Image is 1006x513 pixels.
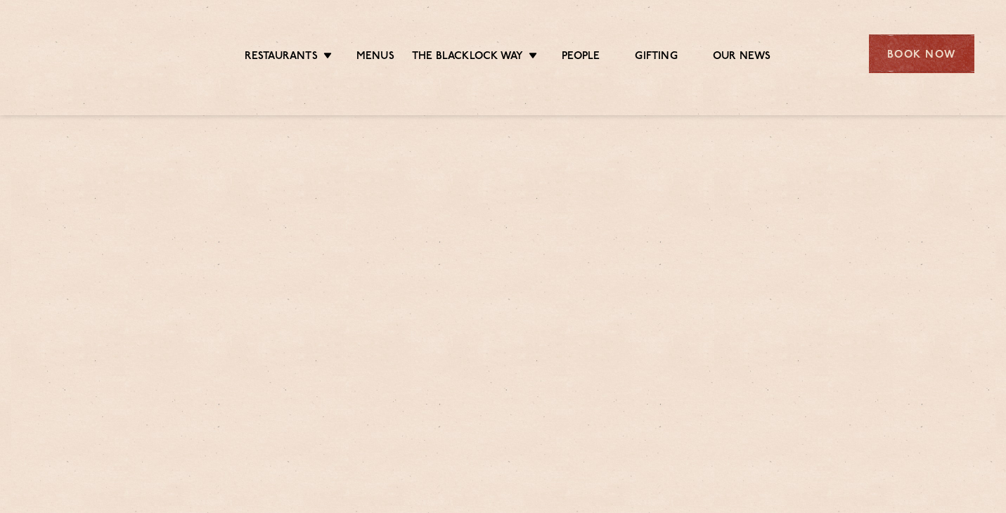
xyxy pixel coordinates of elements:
a: The Blacklock Way [412,50,523,65]
a: Restaurants [245,50,318,65]
a: Our News [713,50,771,65]
a: People [562,50,600,65]
a: Gifting [635,50,677,65]
div: Book Now [869,34,974,73]
img: svg%3E [32,13,154,94]
a: Menus [356,50,394,65]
